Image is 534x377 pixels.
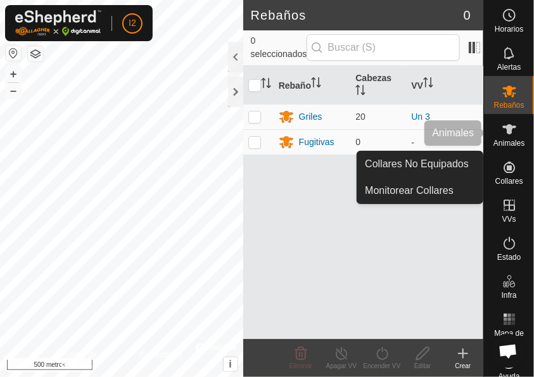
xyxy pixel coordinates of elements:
[355,112,366,122] font: 20
[464,8,471,22] font: 0
[364,362,401,369] font: Encender VV
[493,101,524,110] font: Rebaños
[251,8,307,22] font: Rebaños
[6,46,21,61] button: Restablecer Mapa
[365,183,454,198] span: Monitorear Collares
[411,137,414,148] font: -
[224,357,238,371] button: i
[299,137,334,147] font: Fugitivas
[139,350,182,359] font: Contáctenos
[502,215,516,224] font: VVs
[495,25,523,34] font: Horarios
[279,80,311,90] font: Rebaño
[497,253,521,262] font: Estado
[28,46,43,61] button: Capas del Mapa
[251,35,307,59] font: 0 seleccionados
[357,151,483,177] a: Collares No Equipados
[307,34,460,61] input: Buscar (S)
[6,67,21,82] button: +
[357,178,483,203] a: Monitorear Collares
[414,362,431,369] font: Editar
[10,67,17,80] font: +
[491,334,525,368] div: Chat abierto
[139,349,182,372] a: Contáctenos
[495,177,523,186] font: Collares
[497,63,521,72] font: Alertas
[326,362,357,369] font: Apagar VV
[494,329,524,345] font: Mapa de Calor
[355,87,366,97] p-sorticon: Activar para ordenar
[261,80,271,90] p-sorticon: Activar para ordenar
[411,112,430,122] a: Un 3
[299,112,322,122] font: Griles
[411,80,423,90] font: VV
[365,157,469,172] span: Collares No Equipados
[6,83,21,98] button: –
[493,139,524,148] font: Animales
[229,359,231,369] font: i
[311,79,321,89] p-sorticon: Activar para ordenar
[15,10,101,36] img: Logotipo de Gallagher
[355,73,391,83] font: Cabezas
[455,362,471,369] font: Crear
[355,137,360,147] font: 0
[61,350,96,371] font: Política de Privacidad
[10,84,16,97] font: –
[61,349,124,372] a: Política de Privacidad
[423,79,433,89] p-sorticon: Activar para ordenar
[129,18,136,28] font: I2
[289,362,312,369] font: Eliminar
[501,291,516,300] font: Infra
